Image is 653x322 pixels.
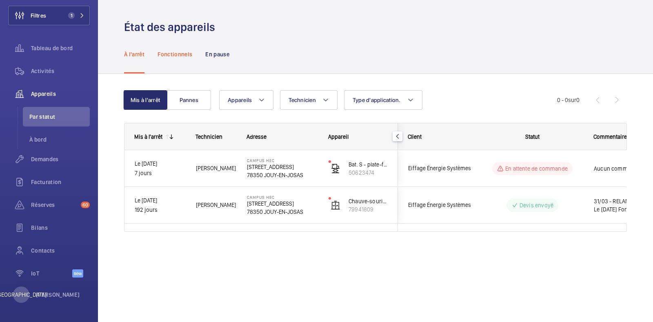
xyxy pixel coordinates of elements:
[31,12,46,19] font: Filtres
[331,164,340,173] img: freight_elevator.svg
[331,200,340,210] img: elevator.svg
[71,13,73,18] font: 1
[228,97,252,103] font: Appareils
[525,133,540,140] font: Statut
[124,51,144,58] font: À l'arrêt
[349,206,373,213] font: 79941809
[289,97,316,103] font: Technicien
[135,207,158,213] font: 192 jours
[82,202,88,208] font: 60
[353,97,401,103] font: Type d'application.
[576,97,580,103] font: 0
[31,68,54,74] font: Activités
[31,247,55,254] font: Contacts
[180,97,198,103] font: Pannes
[328,133,349,140] font: Appareil
[31,45,73,51] font: Tableau de bord
[344,90,422,110] button: Type d'application.
[247,172,303,178] font: 78350 JOUY-EN-JOSAS
[135,197,157,204] font: Le [DATE]
[557,97,568,103] font: 0 - 0
[131,97,160,103] font: Mis à l'arrêt
[31,270,39,277] font: IoT
[247,200,294,207] font: [STREET_ADDRESS]
[247,209,303,215] font: 78350 JOUY-EN-JOSAS
[31,224,48,231] font: Bilans
[349,161,397,168] font: Bat. S - plate-forme
[349,198,428,204] font: Chauve-souris [MEDICAL_DATA]
[135,160,157,167] font: Le [DATE]
[36,291,80,298] font: [PERSON_NAME]
[520,202,553,209] font: Devis envoyé
[247,164,294,170] font: [STREET_ADDRESS]
[123,90,167,110] button: Mis à l'arrêt
[134,133,162,140] font: Mis à l'arrêt
[31,91,56,97] font: Appareils
[349,169,374,176] font: 50623474
[31,179,62,185] font: Facturation
[158,51,192,58] font: Fonctionnels
[280,90,338,110] button: Technicien
[408,202,471,208] font: Eiffage Énergie Systèmes
[568,97,576,103] font: sur
[135,170,152,176] font: 7 jours
[167,90,211,110] button: Pannes
[205,51,229,58] font: En pause
[195,133,222,140] font: Technicien
[219,90,273,110] button: Appareils
[31,156,59,162] font: Demandes
[29,113,56,120] font: Par statut
[247,195,275,200] font: CAMPUS HEC
[408,133,422,140] font: Client
[124,20,215,34] font: État des appareils
[505,165,568,172] font: En attente de commande
[247,133,267,140] font: Adresse
[31,202,55,208] font: Réserves
[196,165,236,171] font: [PERSON_NAME]
[247,158,275,163] font: CAMPUS HEC
[29,136,47,143] font: À bord
[8,6,90,25] button: Filtres1
[408,165,471,171] font: Eiffage Énergie Systèmes
[74,271,82,276] font: Bêta
[594,165,645,172] font: Aucun commentaire
[593,133,642,140] font: Commentaire client
[196,202,236,208] font: [PERSON_NAME]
